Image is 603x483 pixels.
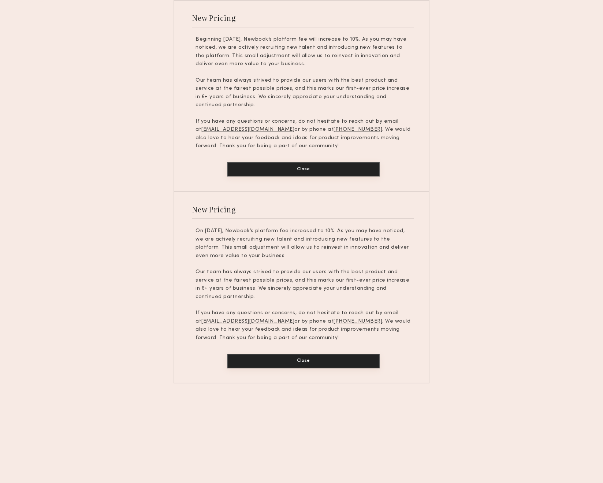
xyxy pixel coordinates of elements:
[227,354,380,368] button: Close
[192,13,236,23] div: New Pricing
[196,227,411,260] p: On [DATE], Newbook’s platform fee increased to 10%. As you may have noticed, we are actively recr...
[192,204,236,214] div: New Pricing
[196,309,411,342] p: If you have any questions or concerns, do not hesitate to reach out by email at or by phone at . ...
[196,77,411,109] p: Our team has always strived to provide our users with the best product and service at the fairest...
[334,319,382,324] u: [PHONE_NUMBER]
[196,268,411,301] p: Our team has always strived to provide our users with the best product and service at the fairest...
[227,162,380,177] button: Close
[201,127,294,132] u: [EMAIL_ADDRESS][DOMAIN_NAME]
[196,118,411,151] p: If you have any questions or concerns, do not hesitate to reach out by email at or by phone at . ...
[196,36,411,68] p: Beginning [DATE], Newbook’s platform fee will increase to 10%. As you may have noticed, we are ac...
[201,319,294,324] u: [EMAIL_ADDRESS][DOMAIN_NAME]
[334,127,382,132] u: [PHONE_NUMBER]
